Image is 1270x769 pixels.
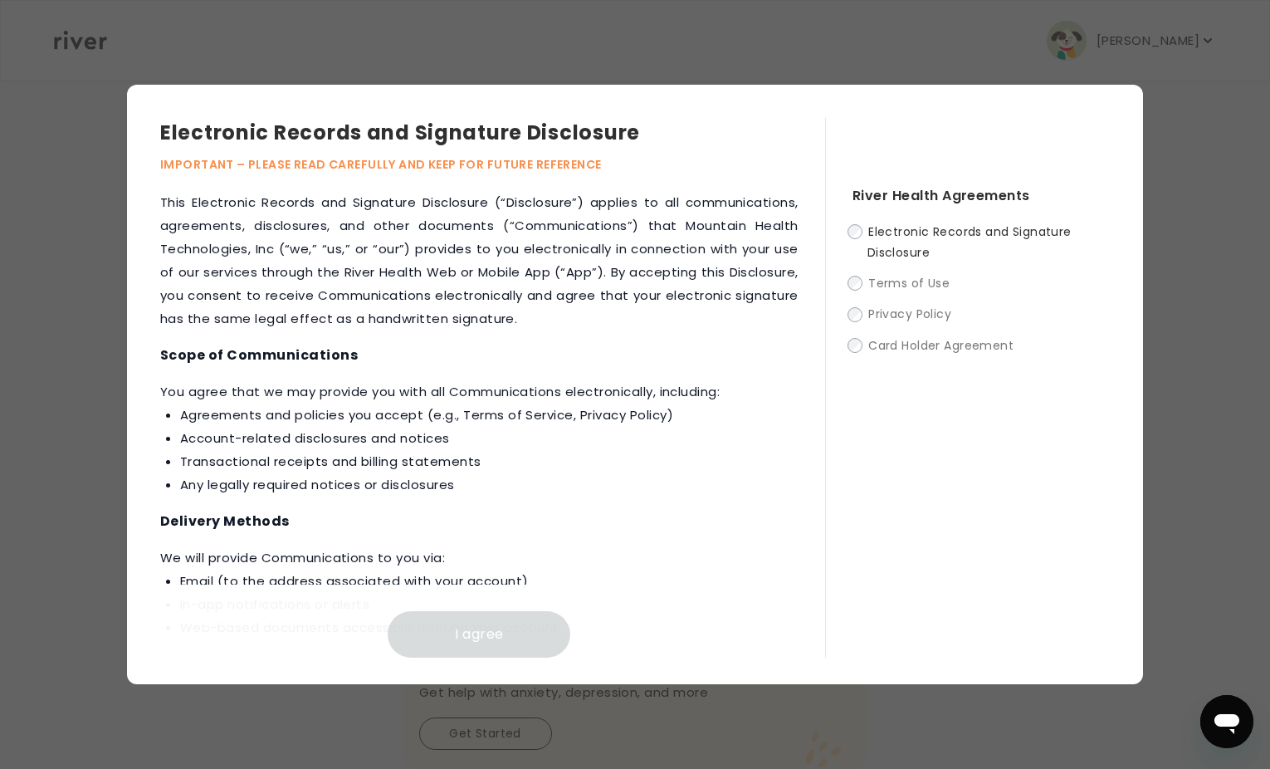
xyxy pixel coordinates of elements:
[180,404,799,427] li: Agreements and policies you accept (e.g., Terms of Service, Privacy Policy)
[868,337,1014,354] span: Card Holder Agreement
[180,473,799,497] li: Any legally required notices or disclosures
[160,510,799,533] h4: Delivery Methods
[1200,695,1253,748] iframe: Button to launch messaging window
[160,546,799,639] p: ‍We will provide Communications to you via:
[852,184,1110,208] h4: River Health Agreements
[180,450,799,473] li: Transactional receipts and billing statements
[180,427,799,450] li: Account-related disclosures and notices
[868,275,950,291] span: Terms of Use
[180,570,799,593] li: Email (to the address associated with your account)
[160,154,825,174] p: IMPORTANT – PLEASE READ CAREFULLY AND KEEP FOR FUTURE REFERENCE
[867,223,1072,261] span: Electronic Records and Signature Disclosure
[160,118,825,148] h3: Electronic Records and Signature Disclosure
[160,344,799,367] h4: Scope of Communications
[160,191,799,331] p: This Electronic Records and Signature Disclosure (“Disclosure”) applies to all communications, ag...
[388,611,570,658] button: I agree
[868,306,951,323] span: Privacy Policy
[160,380,799,497] p: ‍You agree that we may provide you with all Communications electronically, including:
